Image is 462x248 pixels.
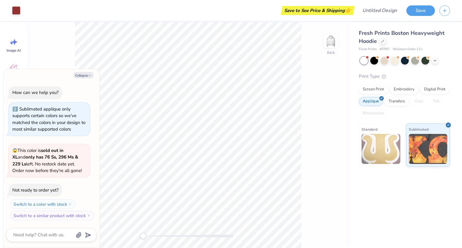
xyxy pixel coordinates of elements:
img: Standard [362,134,400,164]
img: Sublimated [409,134,448,164]
span: # FP87 [380,47,390,52]
div: Applique [359,97,383,106]
button: Switch to a color with stock [10,199,75,209]
button: Save [406,5,435,16]
img: Switch to a color with stock [68,202,72,206]
div: Accessibility label [140,233,146,239]
span: Sublimated [409,126,429,132]
div: Vinyl [411,97,427,106]
div: Rhinestones [359,109,388,118]
div: Save to See Price & Shipping [282,6,353,15]
div: Screen Print [359,85,388,94]
input: Untitled Design [358,5,402,17]
span: This color is and left. No restock date yet. Order now before they're all gone! [12,147,82,174]
div: Not ready to order yet? [12,187,59,193]
div: Back [327,50,335,55]
div: Sublimated applique only supports certain colors so we’ve matched the colors in your design to mo... [12,106,85,132]
button: Switch to a similar product with stock [10,211,94,220]
img: Switch to a similar product with stock [87,214,91,217]
span: Fresh Prints Boston Heavyweight Hoodie [359,29,445,45]
span: Fresh Prints [359,47,377,52]
span: 👉 [345,7,351,14]
span: Standard [362,126,377,132]
span: 😱 [12,148,17,153]
button: Collapse [73,72,94,78]
div: Foil [429,97,443,106]
strong: only has 76 Ss, 296 Ms & 229 Ls [12,154,78,167]
div: How can we help you? [12,89,59,95]
div: Digital Print [420,85,449,94]
span: Minimum Order: 12 + [393,47,423,52]
div: Print Type [359,73,450,80]
span: Image AI [7,48,21,53]
div: Transfers [385,97,409,106]
img: Back [325,35,337,47]
div: Embroidery [390,85,418,94]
